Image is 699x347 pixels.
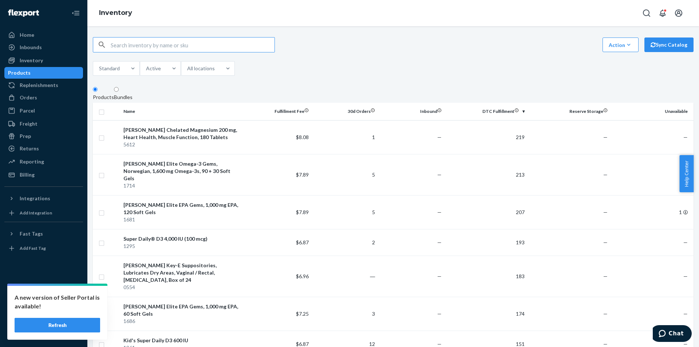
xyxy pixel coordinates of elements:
[528,103,611,120] th: Reserve Storage
[683,341,688,347] span: —
[8,69,31,76] div: Products
[123,262,242,284] div: [PERSON_NAME] Key-E Suppositories, Lubricates Dry Areas, Vaginal / Rectal, [MEDICAL_DATA], Box of 24
[123,235,242,242] div: Super Daily® D3 4,000 IU (100 mcg)
[4,118,83,130] a: Freight
[123,141,242,148] div: 5612
[123,126,242,141] div: [PERSON_NAME] Chelated Magnesium 200 mg, Heart Health, Muscle Function, 180 Tablets
[603,341,608,347] span: —
[20,158,44,165] div: Reporting
[93,94,114,101] div: Products
[93,87,98,92] input: Products
[312,120,378,154] td: 1
[20,245,46,251] div: Add Fast Tag
[123,337,242,344] div: Kid's Super Daily D3 600 IU
[20,230,43,237] div: Fast Tags
[123,303,242,318] div: [PERSON_NAME] Elite EPA Gems, 1,000 mg EPA, 60 Soft Gels
[312,256,378,297] td: ―
[4,105,83,117] a: Parcel
[4,79,83,91] a: Replenishments
[296,209,309,215] span: $7.89
[445,229,528,256] td: 193
[609,41,632,49] div: Action
[296,171,309,178] span: $7.89
[437,171,442,178] span: —
[296,311,309,317] span: $7.25
[123,242,242,250] div: 1295
[20,107,35,114] div: Parcel
[603,209,608,215] span: —
[445,103,528,120] th: DTC Fulfillment
[611,103,694,120] th: Unavailable
[312,103,378,120] th: 30d Orders
[437,311,442,317] span: —
[15,293,100,311] p: A new version of Seller Portal is available!
[4,143,83,154] a: Returns
[20,31,34,39] div: Home
[187,65,215,72] div: All locations
[683,311,688,317] span: —
[111,38,275,52] input: Search inventory by name or sku
[296,134,309,140] span: $8.08
[437,273,442,279] span: —
[123,318,242,325] div: 1686
[15,318,100,332] button: Refresh
[20,120,37,127] div: Freight
[445,120,528,154] td: 219
[679,155,694,192] button: Help Center
[4,156,83,167] a: Reporting
[603,171,608,178] span: —
[123,201,242,216] div: [PERSON_NAME] Elite EPA Gems, 1,000 mg EPA, 120 Soft Gels
[4,289,83,301] a: Settings
[603,273,608,279] span: —
[123,284,242,291] div: 0554
[245,103,311,120] th: Fulfillment Fee
[683,273,688,279] span: —
[312,195,378,229] td: 5
[114,87,119,92] input: Bundles
[655,6,670,20] button: Open notifications
[4,193,83,204] button: Integrations
[683,134,688,140] span: —
[312,297,378,331] td: 3
[114,94,133,101] div: Bundles
[20,44,42,51] div: Inbounds
[4,242,83,254] a: Add Fast Tag
[437,209,442,215] span: —
[296,273,309,279] span: $6.96
[437,341,442,347] span: —
[20,210,52,216] div: Add Integration
[4,29,83,41] a: Home
[123,216,242,223] div: 1681
[437,239,442,245] span: —
[20,171,35,178] div: Billing
[644,38,694,52] button: Sync Catalog
[99,9,132,17] a: Inventory
[603,38,639,52] button: Action
[445,256,528,297] td: 183
[4,130,83,142] a: Prep
[312,229,378,256] td: 2
[8,9,39,17] img: Flexport logo
[123,182,242,189] div: 1714
[4,55,83,66] a: Inventory
[20,94,37,101] div: Orders
[378,103,444,120] th: Inbound
[146,65,161,72] div: Active
[20,133,31,140] div: Prep
[296,341,309,347] span: $6.87
[639,6,654,20] button: Open Search Box
[120,65,121,72] input: Standard
[121,103,245,120] th: Name
[4,67,83,79] a: Products
[68,6,83,20] button: Close Navigation
[296,239,309,245] span: $6.87
[161,65,162,72] input: Active
[683,239,688,245] span: —
[4,327,83,338] button: Give Feedback
[445,195,528,229] td: 207
[653,325,692,343] iframe: Opens a widget where you can chat to one of our agents
[603,311,608,317] span: —
[445,297,528,331] td: 174
[445,154,528,195] td: 213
